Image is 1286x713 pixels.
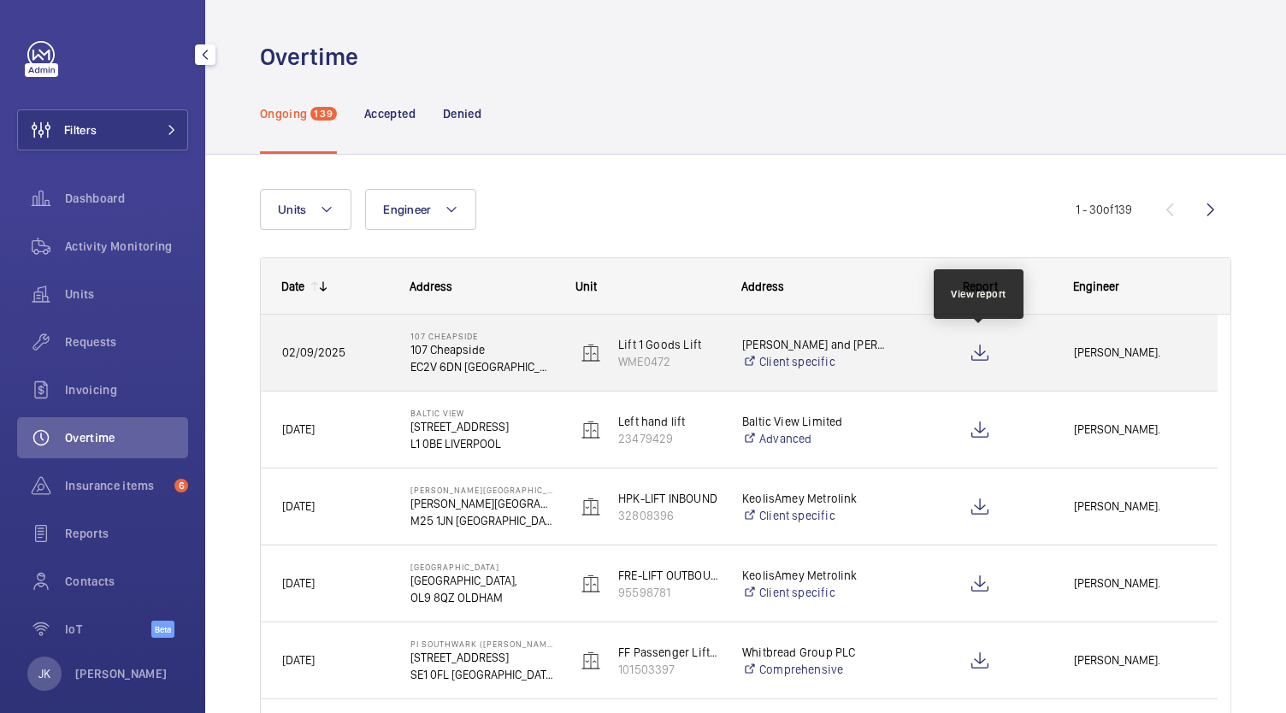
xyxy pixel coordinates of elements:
[260,105,307,122] p: Ongoing
[1074,651,1196,670] span: [PERSON_NAME].
[260,41,369,73] h1: Overtime
[65,525,188,542] span: Reports
[410,408,554,418] p: Baltic View
[618,430,720,447] p: 23479429
[365,189,476,230] button: Engineer
[260,189,351,230] button: Units
[65,333,188,351] span: Requests
[410,649,554,666] p: [STREET_ADDRESS]
[742,644,886,661] p: Whitbread Group PLC
[741,280,784,293] span: Address
[410,639,554,649] p: PI Southwark ([PERSON_NAME][GEOGRAPHIC_DATA])
[581,343,601,363] img: elevator.svg
[410,341,554,358] p: 107 Cheapside
[65,429,188,446] span: Overtime
[410,572,554,589] p: [GEOGRAPHIC_DATA],
[410,495,554,512] p: [PERSON_NAME][GEOGRAPHIC_DATA]
[742,661,886,678] a: Comprehensive
[410,562,554,572] p: [GEOGRAPHIC_DATA]
[65,573,188,590] span: Contacts
[742,336,886,353] p: [PERSON_NAME] and [PERSON_NAME] 107 Cheapside
[1074,343,1196,362] span: [PERSON_NAME].
[65,190,188,207] span: Dashboard
[410,331,554,341] p: 107 Cheapside
[64,121,97,138] span: Filters
[742,490,886,507] p: KeolisAmey Metrolink
[575,280,597,293] span: Unit
[65,238,188,255] span: Activity Monitoring
[282,653,315,667] span: [DATE]
[742,430,886,447] a: Advanced
[282,422,315,436] span: [DATE]
[410,589,554,606] p: OL9 8QZ OLDHAM
[618,490,720,507] p: HPK-LIFT INBOUND
[443,105,481,122] p: Denied
[278,203,306,216] span: Units
[618,507,720,524] p: 32808396
[1074,497,1196,516] span: [PERSON_NAME].
[581,497,601,517] img: elevator.svg
[618,661,720,678] p: 101503397
[951,286,1006,302] div: View report
[618,353,720,370] p: WME0472
[65,286,188,303] span: Units
[65,477,168,494] span: Insurance items
[1074,574,1196,593] span: [PERSON_NAME].
[282,499,315,513] span: [DATE]
[281,280,304,293] div: Date
[282,576,315,590] span: [DATE]
[618,413,720,430] p: Left hand lift
[75,665,168,682] p: [PERSON_NAME]
[618,336,720,353] p: Lift 1 Goods Lift
[364,105,416,122] p: Accepted
[742,413,886,430] p: Baltic View Limited
[410,666,554,683] p: SE1 0FL [GEOGRAPHIC_DATA]
[410,280,452,293] span: Address
[1076,203,1132,215] span: 1 - 30 139
[742,507,886,524] a: Client specific
[1073,280,1119,293] span: Engineer
[410,485,554,495] p: [PERSON_NAME][GEOGRAPHIC_DATA]
[742,584,886,601] a: Client specific
[742,353,886,370] a: Client specific
[1074,420,1196,439] span: [PERSON_NAME].
[581,651,601,671] img: elevator.svg
[410,418,554,435] p: [STREET_ADDRESS]
[1103,203,1114,216] span: of
[618,584,720,601] p: 95598781
[282,345,345,359] span: 02/09/2025
[383,203,431,216] span: Engineer
[618,567,720,584] p: FRE-LIFT OUTBOUND
[151,621,174,638] span: Beta
[310,107,337,121] span: 139
[65,381,188,398] span: Invoicing
[581,574,601,594] img: elevator.svg
[410,512,554,529] p: M25 1JN [GEOGRAPHIC_DATA]
[174,479,188,492] span: 6
[581,420,601,440] img: elevator.svg
[742,567,886,584] p: KeolisAmey Metrolink
[65,621,151,638] span: IoT
[410,435,554,452] p: L1 0BE LIVERPOOL
[17,109,188,150] button: Filters
[410,358,554,375] p: EC2V 6DN [GEOGRAPHIC_DATA]
[618,644,720,661] p: FF Passenger Lift Right Hand Fire Fighting
[38,665,50,682] p: JK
